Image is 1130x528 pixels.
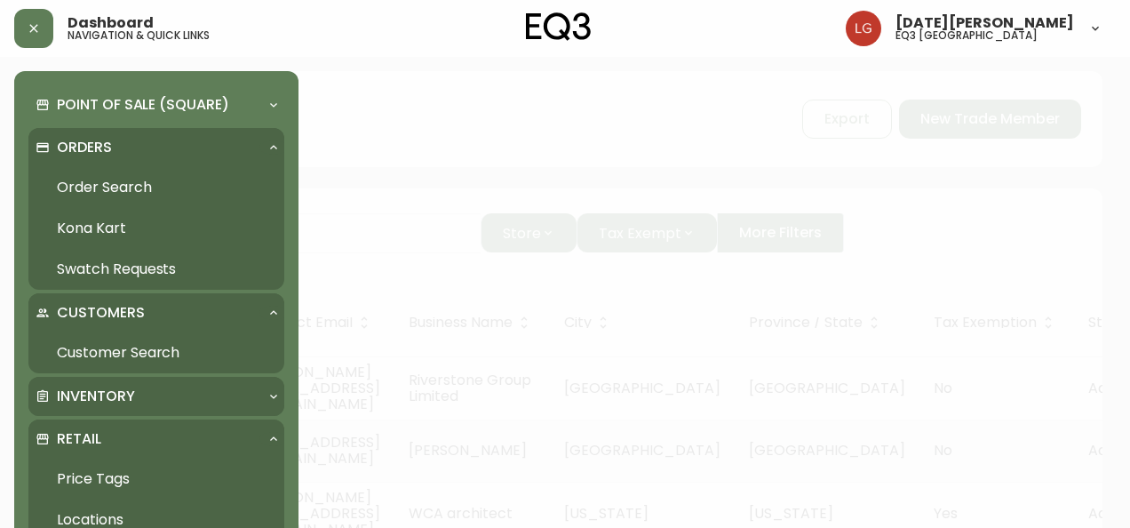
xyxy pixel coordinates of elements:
span: Dashboard [68,16,154,30]
div: Retail [28,420,284,459]
img: 2638f148bab13be18035375ceda1d187 [846,11,881,46]
p: Retail [57,429,101,449]
a: Kona Kart [28,208,284,249]
p: Orders [57,138,112,157]
div: Orders [28,128,284,167]
div: Inventory [28,377,284,416]
span: [DATE][PERSON_NAME] [895,16,1074,30]
a: Swatch Requests [28,249,284,290]
div: Point of Sale (Square) [28,85,284,124]
a: Customer Search [28,332,284,373]
h5: navigation & quick links [68,30,210,41]
a: Price Tags [28,459,284,500]
p: Point of Sale (Square) [57,95,229,115]
img: logo [526,12,592,41]
p: Inventory [57,387,135,406]
div: Customers [28,293,284,332]
p: Customers [57,303,145,323]
h5: eq3 [GEOGRAPHIC_DATA] [895,30,1038,41]
a: Order Search [28,167,284,208]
